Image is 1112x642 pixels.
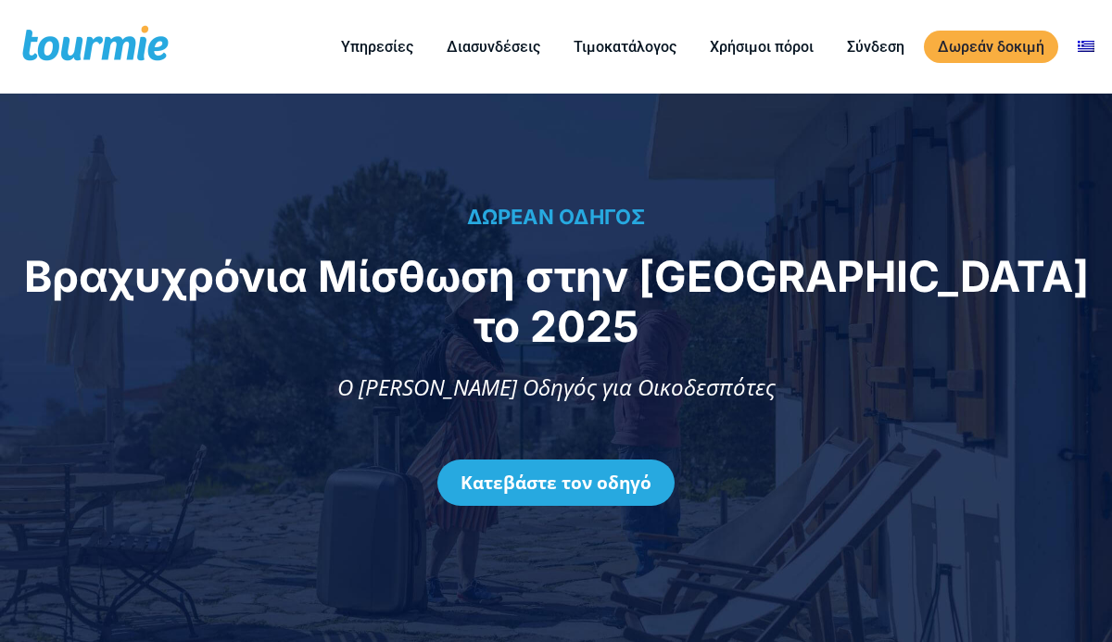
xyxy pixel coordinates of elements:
a: Αλλαγή σε [1064,35,1108,58]
a: Σύνδεση [833,35,918,58]
a: Χρήσιμοι πόροι [696,35,828,58]
a: Δωρεάν δοκιμή [924,31,1058,63]
span: Βραχυχρόνια Μίσθωση στην [GEOGRAPHIC_DATA] το 2025 [24,250,1089,352]
span: Ο [PERSON_NAME] Οδηγός για Οικοδεσπότες [337,371,776,402]
a: Υπηρεσίες [327,35,427,58]
a: Κατεβάστε τον οδηγό [437,459,675,506]
a: Διασυνδέσεις [433,35,554,58]
a: Τιμοκατάλογος [560,35,690,58]
span: ΔΩΡΕΑΝ ΟΔΗΓΟΣ [467,205,646,229]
